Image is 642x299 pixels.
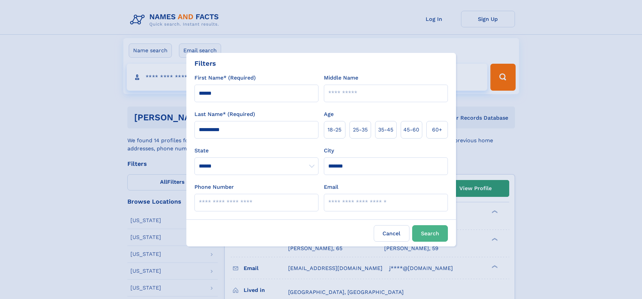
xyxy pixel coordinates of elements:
[324,183,338,191] label: Email
[194,58,216,68] div: Filters
[194,74,256,82] label: First Name* (Required)
[353,126,368,134] span: 25‑35
[374,225,409,242] label: Cancel
[194,110,255,118] label: Last Name* (Required)
[403,126,419,134] span: 45‑60
[194,183,234,191] label: Phone Number
[324,74,358,82] label: Middle Name
[412,225,448,242] button: Search
[328,126,341,134] span: 18‑25
[194,147,318,155] label: State
[432,126,442,134] span: 60+
[378,126,393,134] span: 35‑45
[324,147,334,155] label: City
[324,110,334,118] label: Age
